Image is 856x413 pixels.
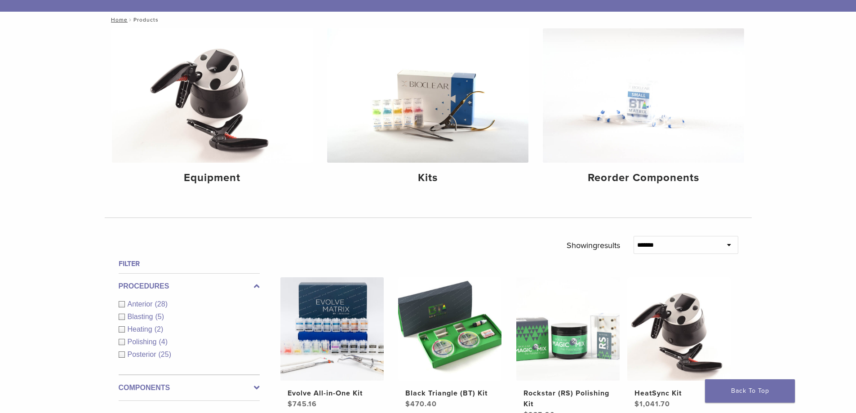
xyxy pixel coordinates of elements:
h4: Filter [119,258,260,269]
span: (4) [159,338,168,346]
span: Polishing [128,338,159,346]
img: Reorder Components [543,28,744,163]
img: Black Triangle (BT) Kit [398,277,501,381]
bdi: 1,041.70 [634,400,670,409]
a: Home [108,17,128,23]
img: Rockstar (RS) Polishing Kit [516,277,620,381]
label: Components [119,382,260,393]
p: Showing results [567,236,620,255]
a: Reorder Components [543,28,744,192]
span: Anterior [128,300,155,308]
label: Procedures [119,281,260,292]
span: (28) [155,300,168,308]
img: Equipment [112,28,313,163]
span: (25) [159,351,171,358]
a: Back To Top [705,379,795,403]
bdi: 470.40 [405,400,437,409]
nav: Products [105,12,752,28]
h2: Rockstar (RS) Polishing Kit [523,388,612,409]
h4: Reorder Components [550,170,737,186]
span: Heating [128,325,155,333]
span: $ [405,400,410,409]
img: Kits [327,28,528,163]
span: (2) [155,325,164,333]
a: Kits [327,28,528,192]
a: HeatSync KitHeatSync Kit $1,041.70 [627,277,732,409]
a: Black Triangle (BT) KitBlack Triangle (BT) Kit $470.40 [398,277,502,409]
h2: Evolve All-in-One Kit [288,388,377,399]
span: Blasting [128,313,155,320]
h4: Kits [334,170,521,186]
h2: HeatSync Kit [634,388,723,399]
img: Evolve All-in-One Kit [280,277,384,381]
bdi: 745.16 [288,400,317,409]
h2: Black Triangle (BT) Kit [405,388,494,399]
img: HeatSync Kit [627,277,731,381]
span: Posterior [128,351,159,358]
span: / [128,18,133,22]
span: $ [634,400,639,409]
span: $ [288,400,293,409]
a: Equipment [112,28,313,192]
h4: Equipment [119,170,306,186]
span: (5) [155,313,164,320]
a: Evolve All-in-One KitEvolve All-in-One Kit $745.16 [280,277,385,409]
